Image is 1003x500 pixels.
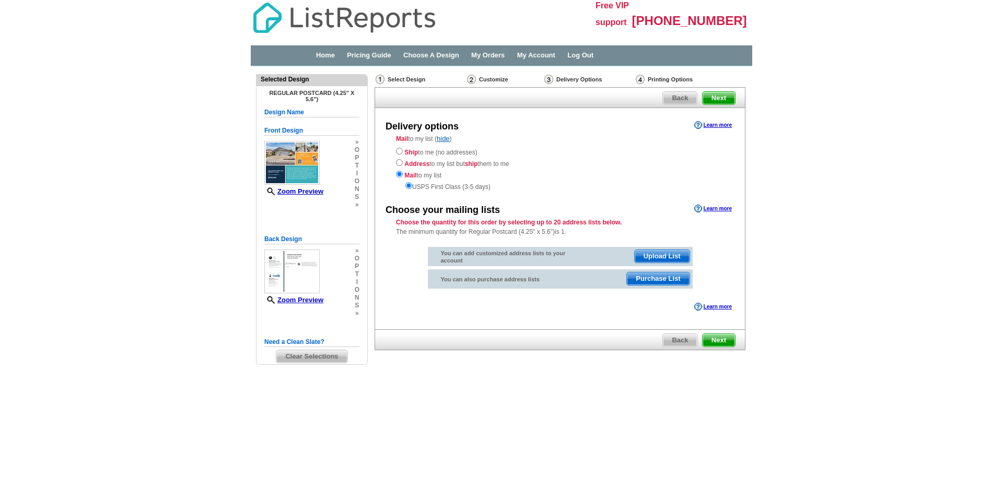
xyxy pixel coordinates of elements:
[375,218,745,236] div: The minimum quantity for Regular Postcard (4.25" x 5.6")is 1.
[264,126,359,136] h5: Front Design
[635,250,690,263] span: Upload List
[355,263,359,270] span: p
[355,270,359,278] span: t
[627,272,689,285] span: Purchase List
[256,75,367,84] div: Selected Design
[264,90,359,102] h4: Regular Postcard (4.25" x 5.6")
[428,247,579,267] div: You can add customized address lists to your account
[347,51,391,59] a: Pricing Guide
[428,269,579,285] div: You can also purchase address lists
[437,135,450,142] a: hide
[662,91,697,105] a: Back
[404,172,416,179] strong: Mail
[355,278,359,286] span: i
[355,154,359,162] span: p
[355,146,359,154] span: o
[404,160,429,168] strong: Address
[703,92,735,104] span: Next
[355,294,359,302] span: n
[636,75,645,84] img: Printing Options & Summary
[264,296,323,304] a: Zoom Preview
[543,74,635,87] div: Delivery Options
[316,51,335,59] a: Home
[355,309,359,317] span: »
[264,187,323,195] a: Zoom Preview
[355,177,359,185] span: o
[694,121,732,129] a: Learn more
[396,219,622,226] strong: Choose the quantity for this order by selecting up to 20 address lists below.
[355,255,359,263] span: o
[264,234,359,244] h5: Back Design
[663,92,697,104] span: Back
[355,162,359,170] span: t
[404,149,418,156] strong: Ship
[517,51,555,59] a: My Account
[596,1,629,27] span: Free VIP support
[663,334,697,347] span: Back
[396,146,724,192] div: to me (no addresses) to my list but them to me to my list
[355,201,359,209] span: »
[355,286,359,294] span: o
[264,337,359,347] h5: Need a Clean Slate?
[662,334,697,347] a: Back
[471,51,505,59] a: My Orders
[466,74,543,85] div: Customize
[467,75,476,84] img: Customize
[276,350,347,363] span: Clear Selections
[264,108,359,117] h5: Design Name
[375,74,466,87] div: Select Design
[403,51,459,59] a: Choose A Design
[544,75,553,84] img: Delivery Options
[355,138,359,146] span: »
[355,185,359,193] span: n
[355,247,359,255] span: »
[386,204,500,217] div: Choose your mailing lists
[465,160,478,168] strong: ship
[376,75,384,84] img: Select Design
[386,120,459,134] div: Delivery options
[632,14,747,28] span: [PHONE_NUMBER]
[355,302,359,309] span: s
[375,134,745,192] div: to my list ( )
[396,135,408,142] strong: Mail
[567,51,593,59] a: Log Out
[355,170,359,177] span: i
[355,193,359,201] span: s
[694,303,732,311] a: Learn more
[264,249,320,293] img: small-thumb.jpg
[694,205,732,213] a: Learn more
[396,180,724,192] div: USPS First Class (3-5 days)
[635,74,728,85] div: Printing Options
[264,141,320,185] img: small-thumb.jpg
[703,334,735,347] span: Next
